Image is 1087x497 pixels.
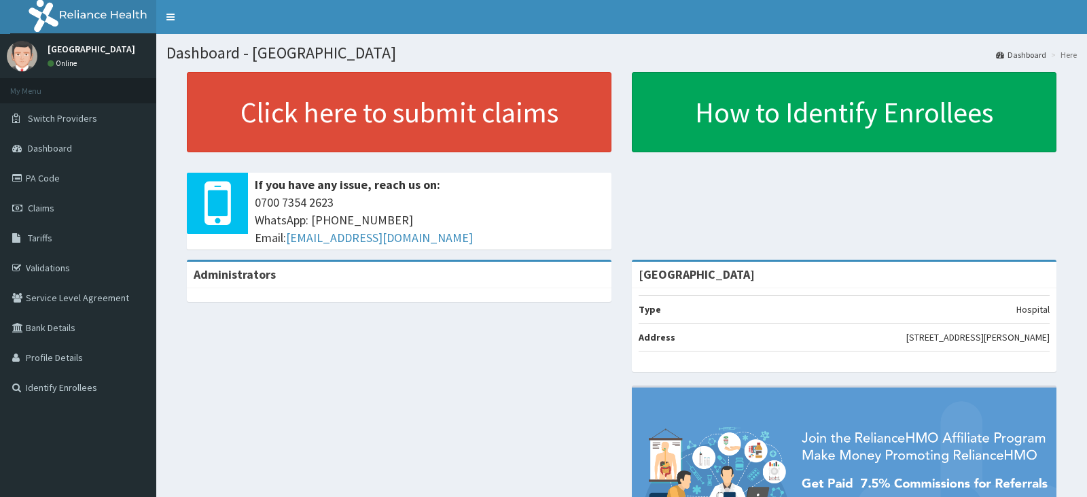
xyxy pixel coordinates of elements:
span: 0700 7354 2623 WhatsApp: [PHONE_NUMBER] Email: [255,194,605,246]
b: Type [639,303,661,315]
p: [GEOGRAPHIC_DATA] [48,44,135,54]
a: Dashboard [996,49,1046,61]
h1: Dashboard - [GEOGRAPHIC_DATA] [166,44,1077,62]
span: Claims [28,202,54,214]
p: Hospital [1016,303,1050,316]
li: Here [1048,49,1077,61]
span: Switch Providers [28,112,97,124]
b: Administrators [194,267,276,282]
span: Tariffs [28,232,52,244]
a: Online [48,58,80,68]
a: How to Identify Enrollees [632,72,1056,152]
span: Dashboard [28,142,72,154]
a: [EMAIL_ADDRESS][DOMAIN_NAME] [286,230,473,245]
strong: [GEOGRAPHIC_DATA] [639,267,755,282]
a: Click here to submit claims [187,72,611,152]
p: [STREET_ADDRESS][PERSON_NAME] [906,330,1050,344]
b: Address [639,331,675,343]
b: If you have any issue, reach us on: [255,177,440,192]
img: User Image [7,41,37,71]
